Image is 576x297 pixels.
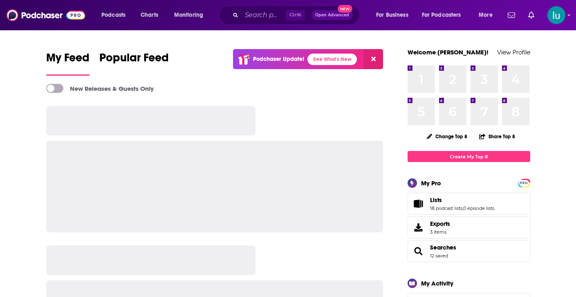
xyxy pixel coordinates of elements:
[46,51,90,76] a: My Feed
[421,279,453,287] div: My Activity
[430,244,456,251] a: Searches
[408,240,530,262] span: Searches
[410,245,427,257] a: Searches
[422,131,473,142] button: Change Top 8
[410,198,427,209] a: Lists
[422,9,461,21] span: For Podcasters
[101,9,126,21] span: Podcasts
[99,51,169,70] span: Popular Feed
[519,180,529,186] a: PRO
[96,9,136,22] button: open menu
[338,5,352,13] span: New
[46,84,154,93] a: New Releases & Guests Only
[227,6,368,25] div: Search podcasts, credits, & more...
[430,205,462,211] a: 18 podcast lists
[479,9,493,21] span: More
[286,10,305,20] span: Ctrl K
[408,216,530,239] a: Exports
[479,128,515,144] button: Share Top 8
[473,9,503,22] button: open menu
[463,205,494,211] a: 0 episode lists
[408,193,530,215] span: Lists
[417,9,473,22] button: open menu
[497,48,530,56] a: View Profile
[547,6,565,24] img: User Profile
[7,7,85,23] img: Podchaser - Follow, Share and Rate Podcasts
[408,48,489,56] a: Welcome [PERSON_NAME]!
[315,13,349,17] span: Open Advanced
[376,9,408,21] span: For Business
[46,51,90,70] span: My Feed
[99,51,169,76] a: Popular Feed
[410,222,427,233] span: Exports
[430,253,448,259] a: 12 saved
[141,9,158,21] span: Charts
[174,9,203,21] span: Monitoring
[307,54,357,65] a: See What's New
[242,9,286,22] input: Search podcasts, credits, & more...
[430,220,450,227] span: Exports
[547,6,565,24] span: Logged in as lusodano
[462,205,463,211] span: ,
[312,10,353,20] button: Open AdvancedNew
[168,9,214,22] button: open menu
[370,9,419,22] button: open menu
[430,196,494,204] a: Lists
[408,151,530,162] a: Create My Top 8
[421,179,441,187] div: My Pro
[135,9,163,22] a: Charts
[253,56,304,63] p: Podchaser Update!
[430,196,442,204] span: Lists
[504,8,518,22] a: Show notifications dropdown
[519,180,529,186] span: PRO
[525,8,538,22] a: Show notifications dropdown
[547,6,565,24] button: Show profile menu
[430,229,450,235] span: 3 items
